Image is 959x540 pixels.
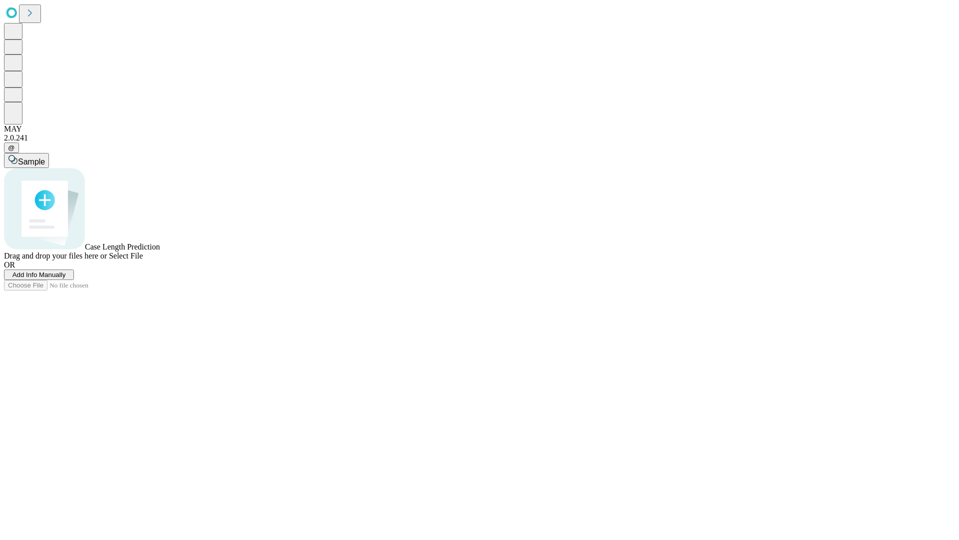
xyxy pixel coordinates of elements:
span: @ [8,144,15,151]
button: Add Info Manually [4,269,74,280]
span: Add Info Manually [12,271,66,278]
div: MAY [4,124,955,133]
span: Drag and drop your files here or [4,251,107,260]
span: OR [4,260,15,269]
span: Sample [18,157,45,166]
button: @ [4,142,19,153]
span: Case Length Prediction [85,242,160,251]
span: Select File [109,251,143,260]
div: 2.0.241 [4,133,955,142]
button: Sample [4,153,49,168]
